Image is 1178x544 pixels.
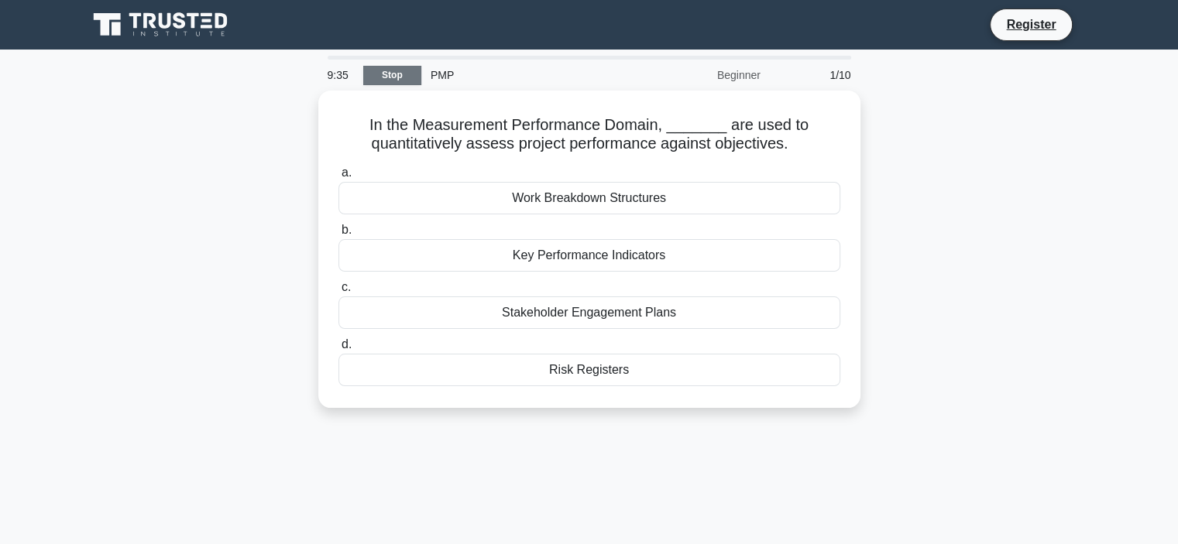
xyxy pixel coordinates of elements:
[770,60,860,91] div: 1/10
[342,280,351,293] span: c.
[997,15,1065,34] a: Register
[634,60,770,91] div: Beginner
[338,296,840,329] div: Stakeholder Engagement Plans
[342,166,352,179] span: a.
[337,115,842,154] h5: In the Measurement Performance Domain, _______ are used to quantitatively assess project performa...
[342,337,352,351] span: d.
[338,182,840,214] div: Work Breakdown Structures
[338,239,840,272] div: Key Performance Indicators
[342,223,352,236] span: b.
[421,60,634,91] div: PMP
[338,354,840,386] div: Risk Registers
[363,66,421,85] a: Stop
[318,60,363,91] div: 9:35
